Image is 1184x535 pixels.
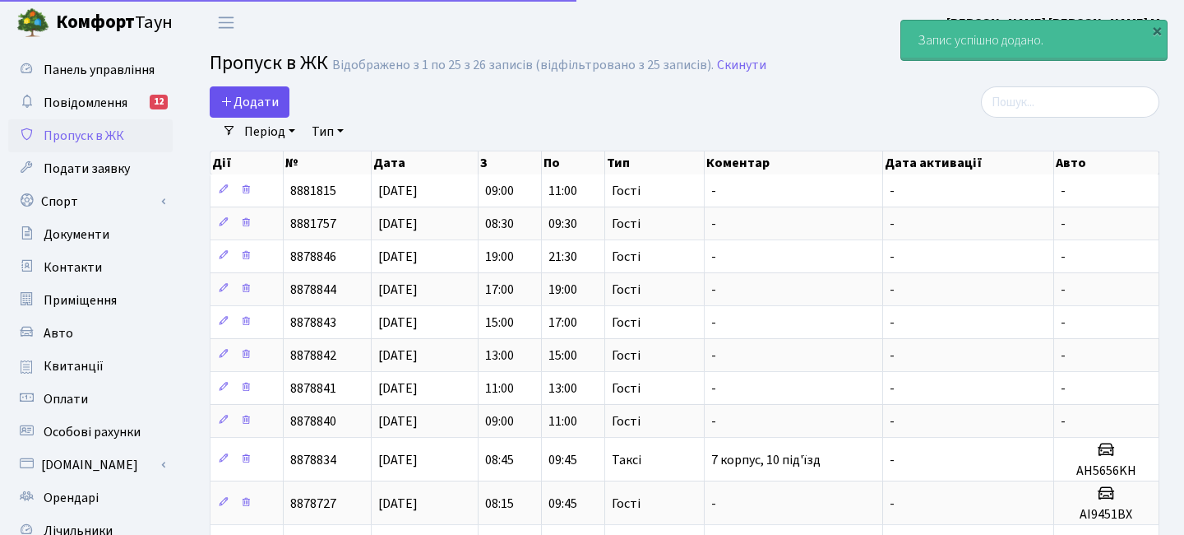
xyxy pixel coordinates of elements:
span: - [1061,281,1066,299]
span: 09:45 [548,495,577,513]
a: Документи [8,218,173,251]
span: - [890,314,895,332]
span: 09:00 [485,182,514,200]
span: Додати [220,93,279,111]
th: Авто [1054,151,1159,174]
span: - [890,451,895,469]
span: 08:15 [485,495,514,513]
span: - [711,379,716,398]
span: - [711,412,716,430]
div: Запис успішно додано. [901,21,1167,60]
span: Гості [612,184,641,198]
span: - [890,412,895,430]
span: [DATE] [378,412,418,430]
span: - [890,379,895,398]
span: 15:00 [485,314,514,332]
span: - [890,182,895,200]
button: Переключити навігацію [206,9,247,36]
th: Тип [605,151,704,174]
span: Документи [44,226,109,244]
span: 11:00 [548,182,577,200]
span: 13:00 [485,347,514,365]
span: 08:45 [485,451,514,469]
span: - [711,248,716,266]
span: [DATE] [378,347,418,365]
span: 8878846 [290,248,336,266]
span: - [890,215,895,233]
span: - [1061,347,1066,365]
span: [DATE] [378,215,418,233]
a: Спорт [8,185,173,218]
span: - [1061,379,1066,398]
span: 15:00 [548,347,577,365]
span: Особові рахунки [44,423,141,441]
a: Пропуск в ЖК [8,119,173,152]
h5: AH5656KH [1061,463,1152,479]
div: × [1149,22,1165,39]
span: - [711,215,716,233]
span: - [1061,314,1066,332]
a: Тип [305,118,350,146]
a: Панель управління [8,53,173,86]
span: Орендарі [44,489,99,507]
span: Гості [612,415,641,428]
span: - [711,314,716,332]
span: 13:00 [548,379,577,398]
span: 8878843 [290,314,336,332]
th: № [284,151,371,174]
span: 7 корпус, 10 під'їзд [711,451,821,469]
a: Квитанції [8,350,173,383]
span: Пропуск в ЖК [44,127,124,145]
span: [DATE] [378,379,418,398]
a: Повідомлення12 [8,86,173,119]
span: - [711,182,716,200]
span: Гості [612,349,641,362]
span: Повідомлення [44,94,127,112]
span: Таксі [612,454,641,467]
a: Особові рахунки [8,416,173,449]
span: 11:00 [485,379,514,398]
span: 8878834 [290,451,336,469]
span: Панель управління [44,61,155,79]
input: Пошук... [981,86,1159,118]
span: Гості [612,316,641,329]
span: Гості [612,217,641,230]
span: Гості [612,283,641,296]
span: 21:30 [548,248,577,266]
span: - [1061,182,1066,200]
span: Подати заявку [44,160,130,178]
th: Дата [372,151,479,174]
span: - [890,495,895,513]
th: По [542,151,605,174]
span: Таун [56,9,173,37]
th: Дії [210,151,284,174]
span: 8881757 [290,215,336,233]
th: Дата активації [883,151,1054,174]
th: З [479,151,542,174]
span: 8878727 [290,495,336,513]
a: Приміщення [8,284,173,317]
span: 17:00 [485,281,514,299]
b: [PERSON_NAME] [PERSON_NAME] М. [946,14,1164,32]
span: - [890,281,895,299]
span: - [890,347,895,365]
span: - [1061,215,1066,233]
span: 19:00 [485,248,514,266]
span: [DATE] [378,495,418,513]
span: [DATE] [378,182,418,200]
span: 08:30 [485,215,514,233]
img: logo.png [16,7,49,40]
span: 09:45 [548,451,577,469]
span: Гості [612,497,641,510]
span: Оплати [44,390,88,408]
a: Скинути [717,58,766,73]
span: Контакти [44,258,102,277]
span: 8878844 [290,281,336,299]
span: Квитанції [44,357,104,375]
a: [DOMAIN_NAME] [8,449,173,481]
span: 8878841 [290,379,336,398]
span: Гості [612,382,641,395]
b: Комфорт [56,9,135,35]
span: 19:00 [548,281,577,299]
span: - [711,347,716,365]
